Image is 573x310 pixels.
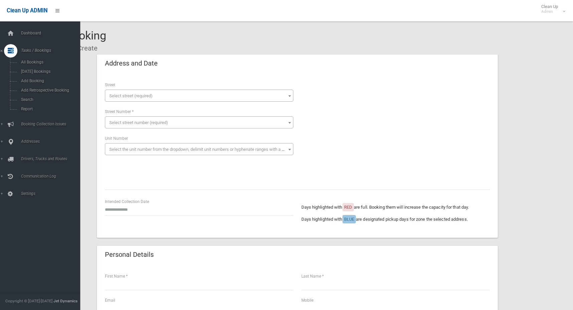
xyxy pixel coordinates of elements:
[19,31,85,35] span: Dashboard
[19,60,80,65] span: All Bookings
[19,79,80,83] span: Add Booking
[344,217,354,222] span: BLUE
[109,120,168,125] span: Select street number (required)
[97,248,162,261] header: Personal Details
[541,9,558,14] small: Admin
[109,147,296,152] span: Select the unit number from the dropdown, delimit unit numbers or hyphenate ranges with a comma
[19,48,85,53] span: Tasks / Bookings
[19,174,85,179] span: Communication Log
[7,7,47,14] span: Clean Up ADMIN
[19,107,80,111] span: Report
[19,139,85,144] span: Addresses
[538,4,565,14] span: Clean Up
[301,215,490,223] p: Days highlighted with are designated pickup days for zone the selected address.
[301,203,490,211] p: Days highlighted with are full. Booking them will increase the capacity for that day.
[19,97,80,102] span: Search
[344,205,352,210] span: RED
[19,88,80,93] span: Add Retrospective Booking
[97,57,166,70] header: Address and Date
[19,191,85,196] span: Settings
[53,299,78,303] strong: Jet Dynamics
[19,69,80,74] span: [DATE] Bookings
[109,93,153,98] span: Select street (required)
[19,122,85,126] span: Booking Collection Issues
[19,157,85,161] span: Drivers, Trucks and Routes
[73,42,98,55] li: Create
[5,299,52,303] span: Copyright © [DATE]-[DATE]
